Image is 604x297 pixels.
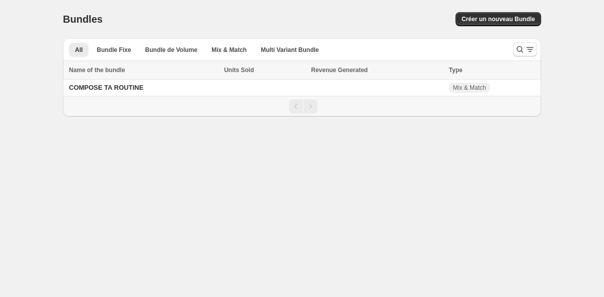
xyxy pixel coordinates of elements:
[224,65,264,75] button: Units Sold
[462,15,535,23] span: Créer un nouveau Bundle
[97,46,131,54] span: Bundle Fixe
[69,84,143,91] span: COMPOSE TA ROUTINE
[145,46,197,54] span: Bundle de Volume
[69,65,218,75] div: Name of the bundle
[224,65,254,75] span: Units Sold
[513,42,537,56] button: Search and filter results
[311,65,368,75] span: Revenue Generated
[311,65,378,75] button: Revenue Generated
[75,46,83,54] span: All
[63,96,541,116] nav: Pagination
[453,84,486,92] span: Mix & Match
[63,13,103,25] h1: Bundles
[261,46,319,54] span: Multi Variant Bundle
[449,65,535,75] div: Type
[211,46,247,54] span: Mix & Match
[456,12,541,26] button: Créer un nouveau Bundle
